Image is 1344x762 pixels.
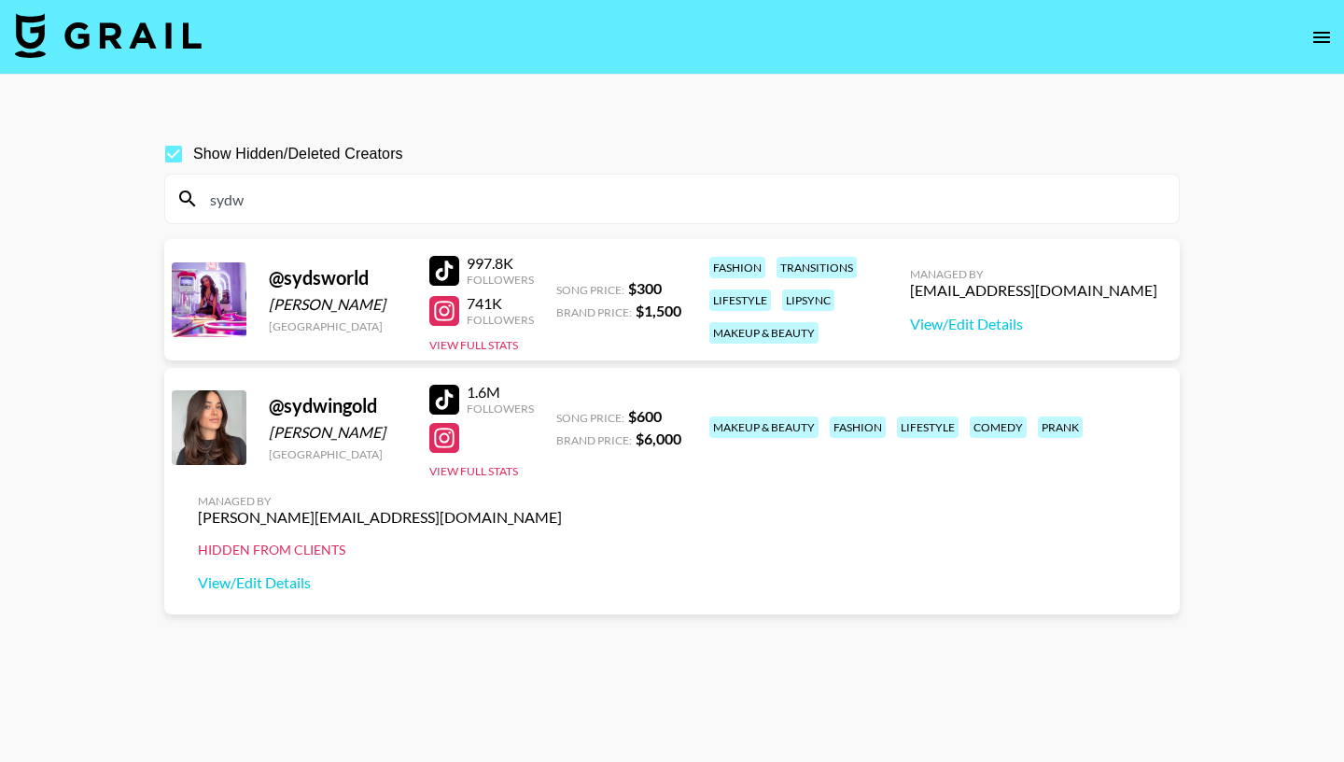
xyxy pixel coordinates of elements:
[556,411,624,425] span: Song Price:
[269,394,407,417] div: @ sydwingold
[636,302,681,319] strong: $ 1,500
[709,257,765,278] div: fashion
[910,281,1157,300] div: [EMAIL_ADDRESS][DOMAIN_NAME]
[970,416,1027,438] div: comedy
[830,416,886,438] div: fashion
[269,295,407,314] div: [PERSON_NAME]
[269,266,407,289] div: @ sydsworld
[269,319,407,333] div: [GEOGRAPHIC_DATA]
[782,289,834,311] div: lipsync
[467,313,534,327] div: Followers
[636,430,681,447] strong: $ 6,000
[429,464,518,478] button: View Full Stats
[910,267,1157,281] div: Managed By
[429,338,518,352] button: View Full Stats
[556,283,624,297] span: Song Price:
[198,494,562,508] div: Managed By
[467,273,534,287] div: Followers
[897,416,959,438] div: lifestyle
[269,423,407,442] div: [PERSON_NAME]
[467,383,534,402] div: 1.6M
[628,279,662,297] strong: $ 300
[467,294,534,313] div: 741K
[1038,416,1083,438] div: prank
[910,315,1157,333] a: View/Edit Details
[467,402,534,416] div: Followers
[556,433,632,447] span: Brand Price:
[556,305,632,319] span: Brand Price:
[198,542,562,558] div: Hidden from Clients
[269,447,407,461] div: [GEOGRAPHIC_DATA]
[467,254,534,273] div: 997.8K
[1303,19,1340,56] button: open drawer
[709,416,819,438] div: makeup & beauty
[199,184,1168,214] input: Search by User Name
[777,257,857,278] div: transitions
[198,508,562,527] div: [PERSON_NAME][EMAIL_ADDRESS][DOMAIN_NAME]
[709,322,819,344] div: makeup & beauty
[193,143,403,165] span: Show Hidden/Deleted Creators
[709,289,771,311] div: lifestyle
[198,573,562,592] a: View/Edit Details
[15,13,202,58] img: Grail Talent
[628,407,662,425] strong: $ 600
